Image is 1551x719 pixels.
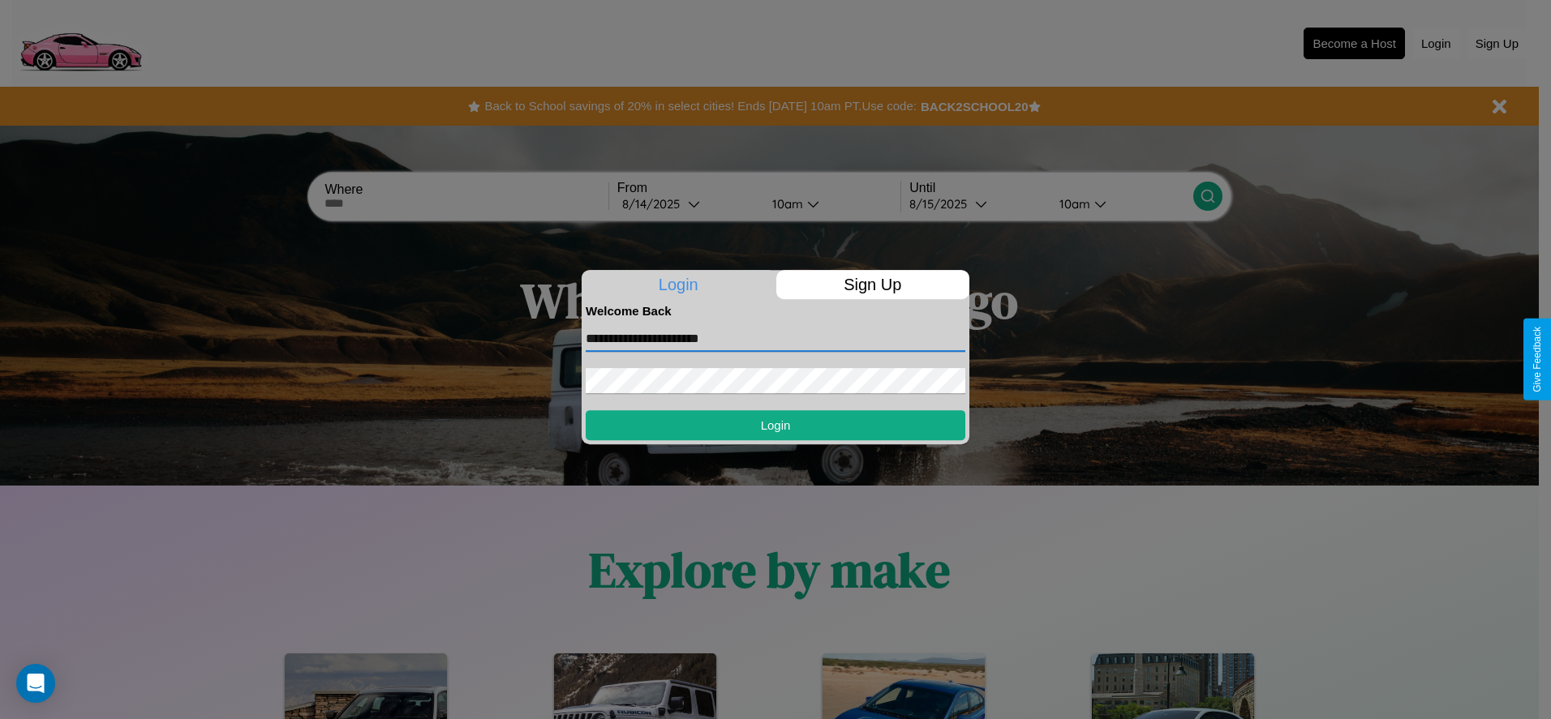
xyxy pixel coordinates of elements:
[1532,327,1543,392] div: Give Feedback
[16,664,55,703] div: Open Intercom Messenger
[586,304,965,318] h4: Welcome Back
[776,270,970,299] p: Sign Up
[582,270,775,299] p: Login
[586,410,965,440] button: Login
